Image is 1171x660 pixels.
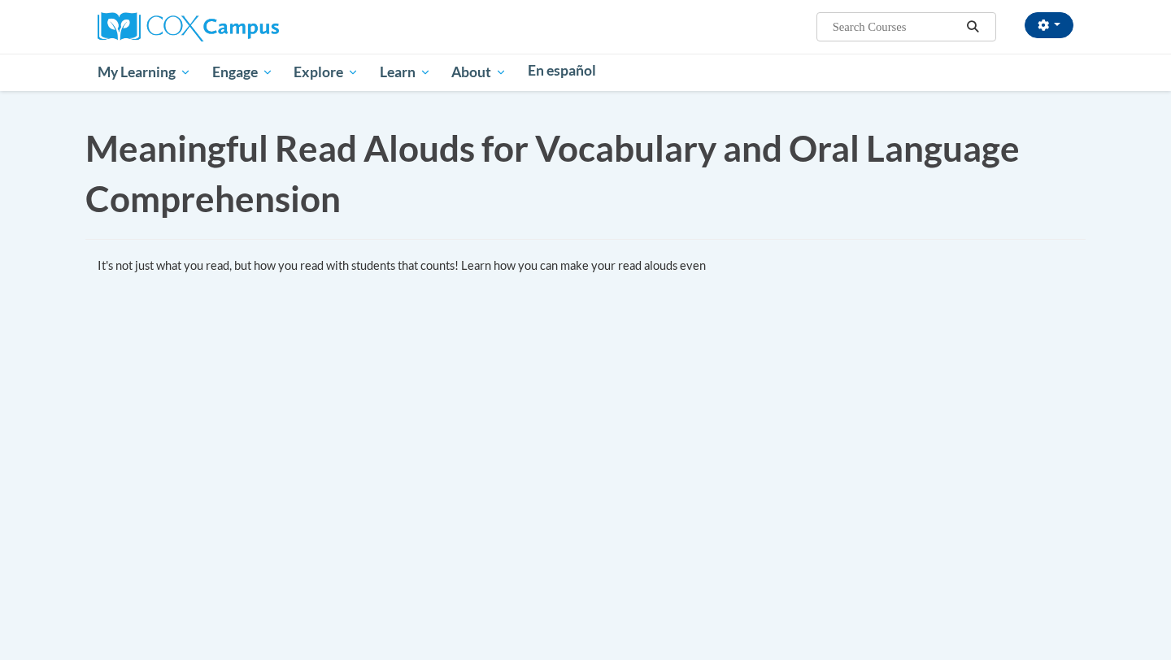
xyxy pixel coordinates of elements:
a: My Learning [87,54,202,91]
input: Search Courses [831,17,961,37]
span: Learn [380,63,431,82]
a: About [442,54,518,91]
a: Engage [202,54,284,91]
button: Search [961,17,986,37]
div: Main menu [73,54,1098,91]
span: Meaningful Read Alouds for Vocabulary and Oral Language Comprehension [85,127,1020,219]
span: About [451,63,507,82]
a: Learn [369,54,442,91]
span: En español [528,62,596,79]
div: It's not just what you read, but how you read with students that counts! Learn how you can make y... [98,257,740,275]
i:  [966,21,981,33]
a: Explore [283,54,369,91]
span: Engage [212,63,273,82]
span: Explore [294,63,359,82]
a: En español [517,54,607,88]
a: Cox Campus [98,19,279,33]
button: Account Settings [1025,12,1073,38]
span: My Learning [98,63,191,82]
img: Cox Campus [98,12,279,41]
